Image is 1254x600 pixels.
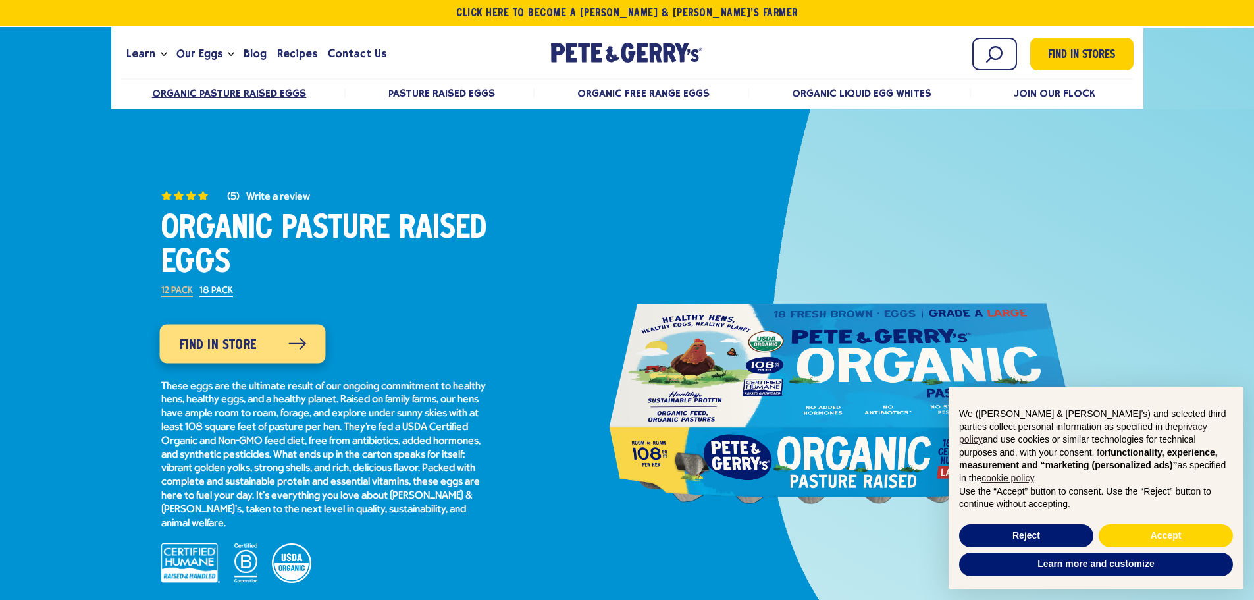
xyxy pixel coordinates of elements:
a: Learn [121,36,161,72]
input: Search [972,38,1017,70]
a: Organic Pasture Raised Eggs [152,87,307,99]
button: Write a Review (opens pop-up) [246,192,310,202]
span: Recipes [277,45,317,62]
span: Find in Stores [1048,47,1115,65]
a: Pasture Raised Eggs [388,87,495,99]
nav: desktop product menu [121,78,1134,107]
button: Open the dropdown menu for Learn [161,52,167,57]
label: 12 Pack [161,286,193,297]
label: 18 Pack [199,286,233,297]
a: Blog [238,36,272,72]
a: cookie policy [981,473,1033,483]
a: Find in Store [159,324,325,363]
span: (5) [227,192,240,202]
p: These eggs are the ultimate result of our ongoing commitment to healthy hens, healthy eggs, and a... [161,380,490,531]
button: Accept [1099,524,1233,548]
p: Use the “Accept” button to consent. Use the “Reject” button to continue without accepting. [959,485,1233,511]
span: Contact Us [328,45,386,62]
button: Open the dropdown menu for Our Eggs [228,52,234,57]
span: Learn [126,45,155,62]
h1: Organic Pasture Raised Eggs [161,212,490,281]
a: Find in Stores [1030,38,1134,70]
button: Learn more and customize [959,553,1233,576]
a: Organic Liquid Egg Whites [792,87,932,99]
span: Blog [244,45,267,62]
a: Join Our Flock [1014,87,1095,99]
p: We ([PERSON_NAME] & [PERSON_NAME]'s) and selected third parties collect personal information as s... [959,408,1233,485]
div: Notice [938,376,1254,600]
a: (5) 4.2 out of 5 stars. Read reviews for average rating value is 4.2 of 5. Read 5 Reviews Same pa... [161,188,490,202]
span: Our Eggs [176,45,222,62]
a: Our Eggs [171,36,228,72]
button: Reject [959,524,1093,548]
span: Find in Store [179,335,256,356]
a: Organic Free Range Eggs [577,87,710,99]
a: Recipes [272,36,323,72]
a: Contact Us [323,36,392,72]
